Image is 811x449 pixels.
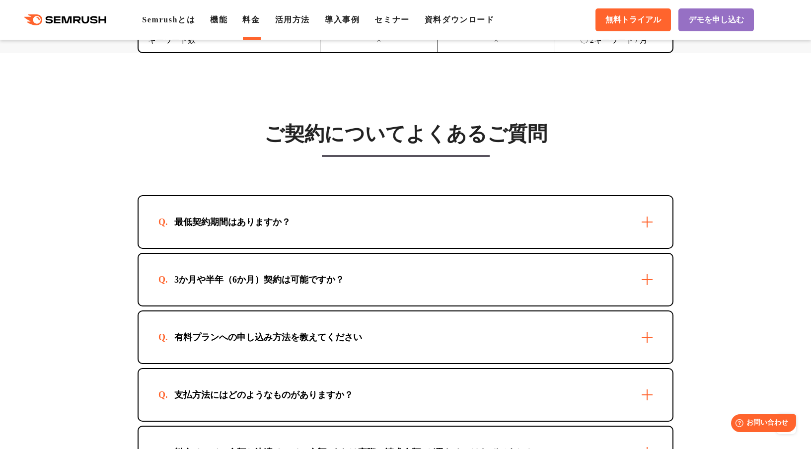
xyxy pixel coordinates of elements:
a: 活用方法 [275,15,310,24]
a: 料金 [242,15,260,24]
a: 無料トライアル [595,8,671,31]
div: 3か月や半年（6か月）契約は可能ですか？ [158,274,360,286]
div: 支払方法にはどのようなものがありますか？ [158,389,369,401]
td: キーワード数 [139,28,320,53]
a: 機能 [210,15,227,24]
a: Semrushとは [142,15,195,24]
td: × [438,28,555,53]
h3: ご契約についてよくあるご質問 [138,122,673,147]
iframe: Help widget launcher [723,410,800,438]
a: セミナー [374,15,409,24]
td: 〇 2キーワード / 月 [555,28,673,53]
span: デモを申し込む [688,15,744,25]
td: × [320,28,438,53]
a: 導入事例 [325,15,360,24]
a: デモを申し込む [678,8,754,31]
span: 無料トライアル [605,15,661,25]
div: 最低契約期間はありますか？ [158,216,306,228]
a: 資料ダウンロード [425,15,495,24]
div: 有料プランへの申し込み方法を教えてください [158,331,378,343]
